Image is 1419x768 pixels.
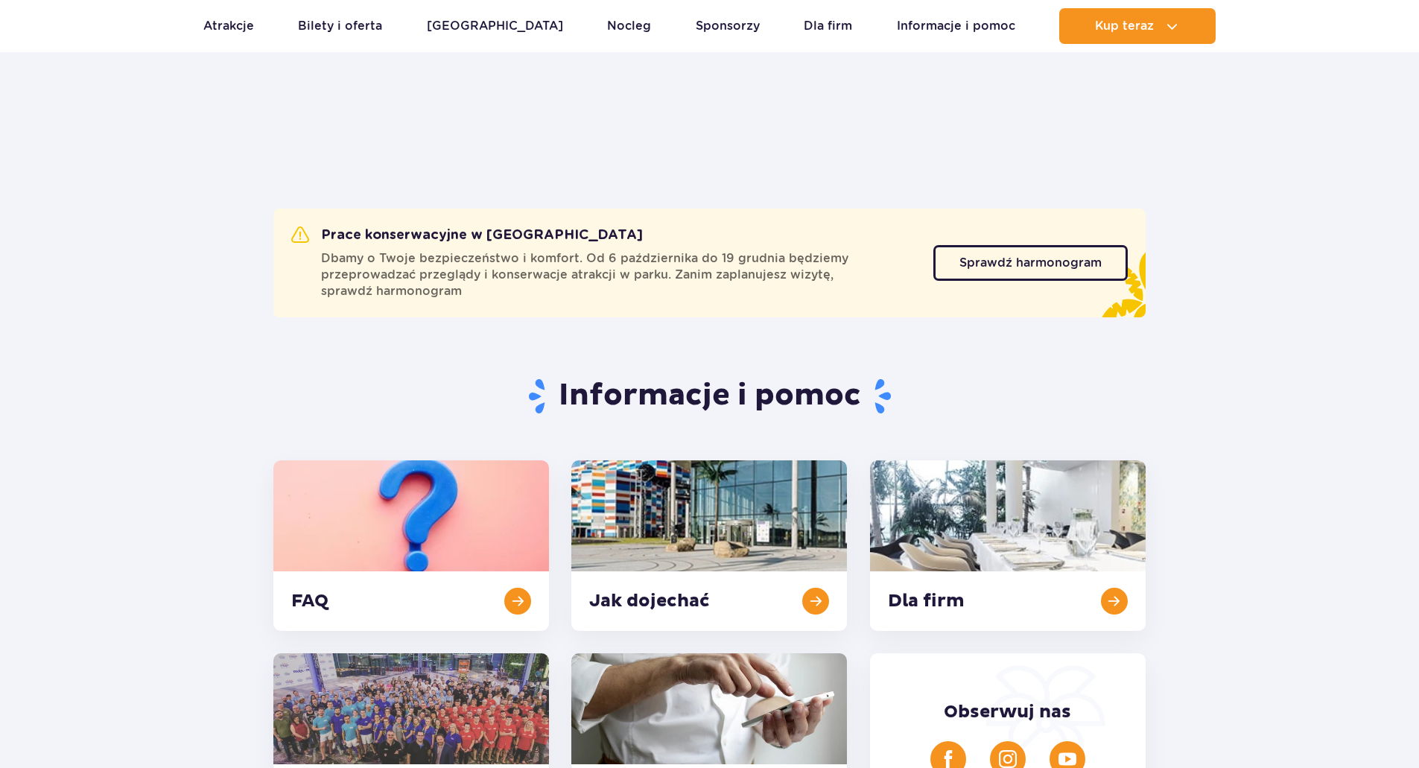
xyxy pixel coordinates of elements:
[959,257,1102,269] span: Sprawdź harmonogram
[1095,19,1154,33] span: Kup teraz
[696,8,760,44] a: Sponsorzy
[1059,8,1216,44] button: Kup teraz
[999,750,1017,768] img: Instagram
[944,701,1071,723] span: Obserwuj nas
[1058,750,1076,768] img: YouTube
[427,8,563,44] a: [GEOGRAPHIC_DATA]
[607,8,651,44] a: Nocleg
[321,250,915,299] span: Dbamy o Twoje bezpieczeństwo i komfort. Od 6 października do 19 grudnia będziemy przeprowadzać pr...
[897,8,1015,44] a: Informacje i pomoc
[939,750,957,768] img: Facebook
[933,245,1128,281] a: Sprawdź harmonogram
[273,377,1146,416] h1: Informacje i pomoc
[298,8,382,44] a: Bilety i oferta
[804,8,852,44] a: Dla firm
[291,226,643,244] h2: Prace konserwacyjne w [GEOGRAPHIC_DATA]
[203,8,254,44] a: Atrakcje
